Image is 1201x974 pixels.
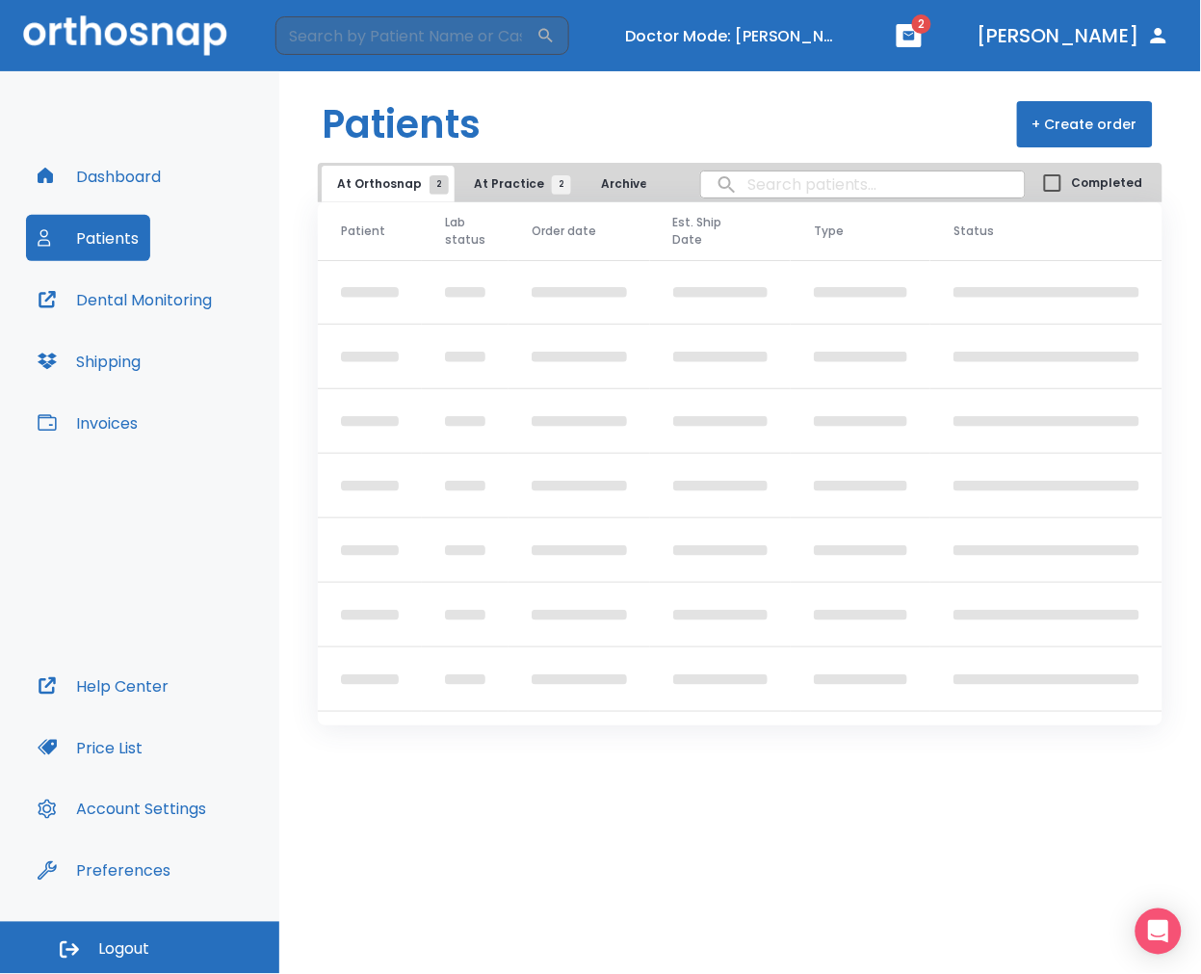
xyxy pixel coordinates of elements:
button: [PERSON_NAME] [970,18,1178,53]
button: Help Center [26,663,180,709]
img: Orthosnap [23,15,227,55]
span: Est. Ship Date [673,214,754,249]
button: Dental Monitoring [26,276,223,323]
input: search [701,166,1025,203]
span: 2 [912,14,931,34]
button: Invoices [26,400,149,446]
span: Type [814,223,844,240]
span: Order date [532,223,596,240]
span: Status [953,223,994,240]
span: 2 [552,175,571,195]
button: Account Settings [26,786,218,832]
span: Patient [341,223,385,240]
span: At Practice [474,175,561,193]
button: Dashboard [26,153,172,199]
h1: Patients [322,95,481,153]
button: + Create order [1017,101,1153,147]
button: Preferences [26,848,182,894]
button: Doctor Mode: [PERSON_NAME] [PERSON_NAME] [617,20,849,52]
button: Price List [26,724,154,771]
button: Shipping [26,338,152,384]
input: Search by Patient Name or Case # [275,16,536,55]
span: Completed [1072,174,1143,192]
span: At Orthosnap [337,175,439,193]
div: tabs [322,166,646,202]
span: Logout [98,939,149,961]
div: Open Intercom Messenger [1136,908,1182,955]
span: 2 [430,175,449,195]
span: Lab status [445,214,485,249]
button: Archived [581,166,677,202]
button: Patients [26,215,150,261]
